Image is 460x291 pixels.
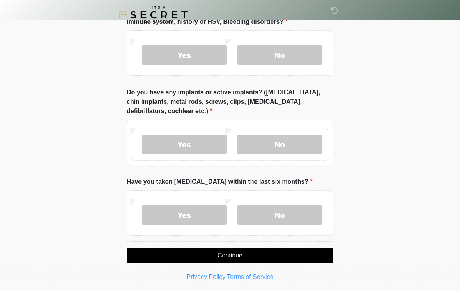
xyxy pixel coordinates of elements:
[142,205,227,225] label: Yes
[127,248,333,263] button: Continue
[119,6,188,23] img: It's A Secret Med Spa Logo
[142,135,227,154] label: Yes
[142,45,227,65] label: Yes
[227,273,273,280] a: Terms of Service
[237,45,322,65] label: No
[237,205,322,225] label: No
[127,88,333,116] label: Do you have any implants or active implants? ([MEDICAL_DATA], chin implants, metal rods, screws, ...
[127,177,313,186] label: Have you taken [MEDICAL_DATA] within the last six months?
[187,273,226,280] a: Privacy Policy
[237,135,322,154] label: No
[225,273,227,280] a: |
